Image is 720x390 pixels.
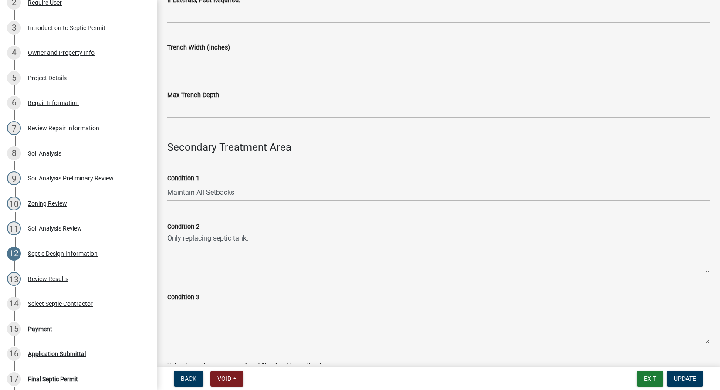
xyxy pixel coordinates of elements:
[28,326,52,332] div: Payment
[7,372,21,386] div: 17
[667,371,703,387] button: Update
[167,45,230,51] label: Trench Width (inches)
[28,200,67,207] div: Zoning Review
[28,25,105,31] div: Introduction to Septic Permit
[7,322,21,336] div: 15
[174,371,203,387] button: Back
[28,75,67,81] div: Project Details
[7,272,21,286] div: 13
[7,71,21,85] div: 5
[7,297,21,311] div: 14
[637,371,663,387] button: Exit
[28,276,68,282] div: Review Results
[28,351,86,357] div: Application Submittal
[167,363,328,370] label: Upload any photos or associated files for this application
[7,221,21,235] div: 11
[7,21,21,35] div: 3
[210,371,243,387] button: Void
[7,146,21,160] div: 8
[28,251,98,257] div: Septic Design Information
[674,375,696,382] span: Update
[167,141,710,154] h4: Secondary Treatment Area
[7,171,21,185] div: 9
[167,92,219,98] label: Max Trench Depth
[7,247,21,261] div: 12
[167,295,199,301] label: Condition 3
[181,375,196,382] span: Back
[28,175,114,181] div: Soil Analysis Preliminary Review
[28,50,95,56] div: Owner and Property Info
[28,301,93,307] div: Select Septic Contractor
[7,46,21,60] div: 4
[28,125,99,131] div: Review Repair Information
[7,347,21,361] div: 16
[167,224,199,230] label: Condition 2
[28,100,79,106] div: Repair Information
[7,197,21,210] div: 10
[7,121,21,135] div: 7
[7,96,21,110] div: 6
[217,375,231,382] span: Void
[28,376,78,382] div: Final Septic Permit
[167,176,199,182] label: Condition 1
[28,225,82,231] div: Soil Analysis Review
[28,150,61,156] div: Soil Analysis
